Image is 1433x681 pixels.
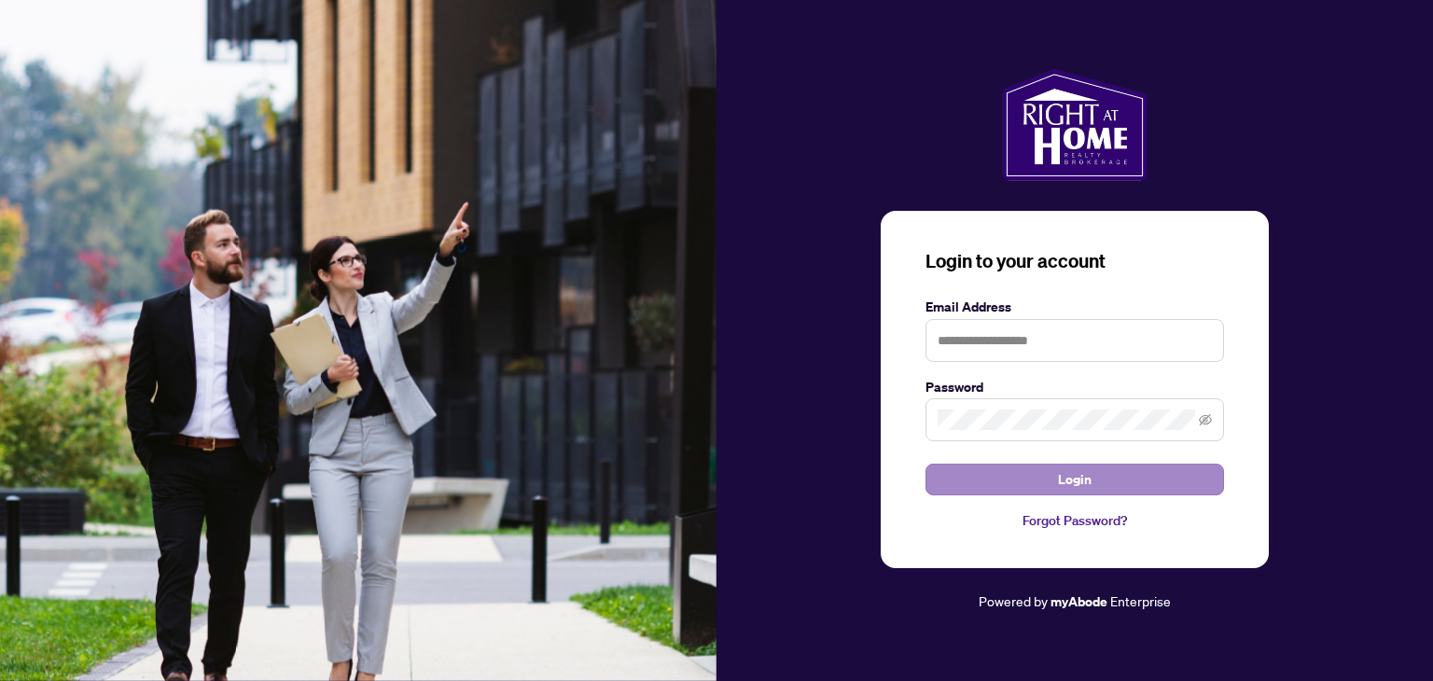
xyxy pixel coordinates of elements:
img: ma-logo [1002,69,1147,181]
span: eye-invisible [1199,413,1212,426]
label: Password [925,377,1224,397]
a: Forgot Password? [925,510,1224,531]
span: Login [1058,465,1092,494]
button: Login [925,464,1224,495]
span: Powered by [979,592,1048,609]
a: myAbode [1050,591,1107,612]
h3: Login to your account [925,248,1224,274]
label: Email Address [925,297,1224,317]
span: Enterprise [1110,592,1171,609]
